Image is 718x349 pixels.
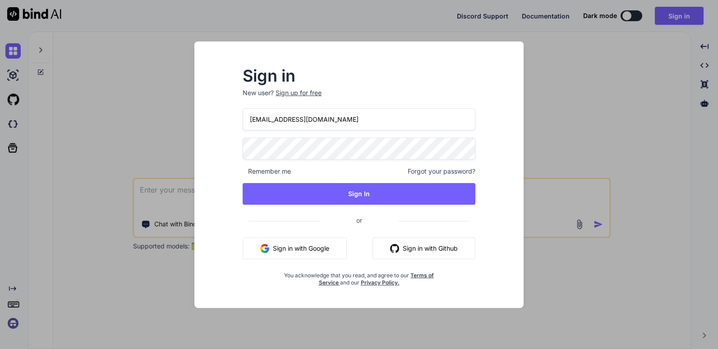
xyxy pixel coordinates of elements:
div: Sign up for free [276,88,322,97]
input: Login or Email [243,108,475,130]
button: Sign in with Google [243,238,347,259]
p: New user? [243,88,475,108]
div: You acknowledge that you read, and agree to our and our [281,266,437,286]
button: Sign In [243,183,475,205]
span: Remember me [243,167,291,176]
span: Forgot your password? [408,167,475,176]
a: Terms of Service [319,272,434,286]
img: github [390,244,399,253]
span: or [320,209,398,231]
img: google [260,244,269,253]
h2: Sign in [243,69,475,83]
a: Privacy Policy. [361,279,400,286]
button: Sign in with Github [373,238,475,259]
